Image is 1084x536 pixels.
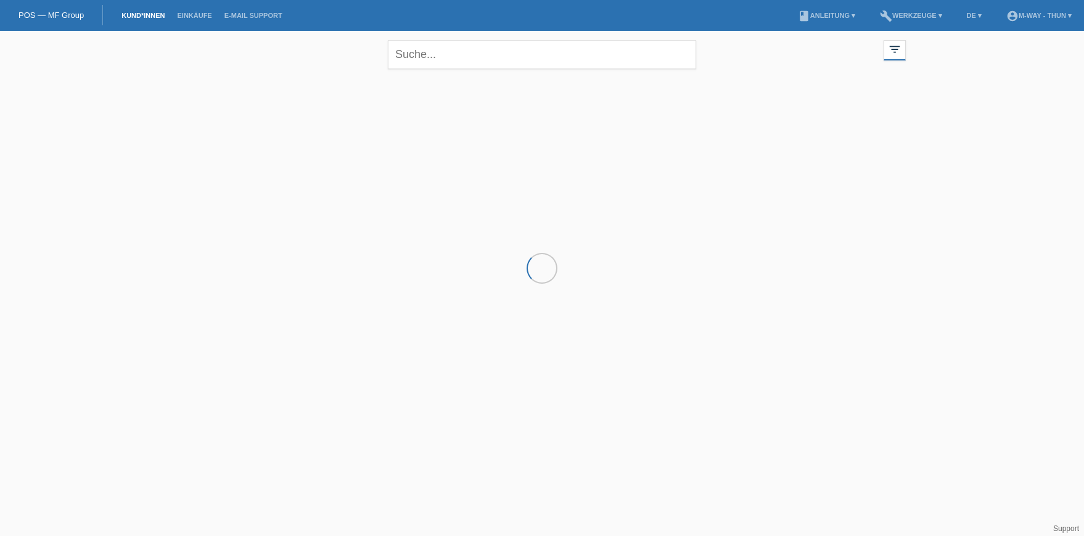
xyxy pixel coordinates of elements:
[1053,524,1079,533] a: Support
[880,10,892,22] i: build
[961,12,988,19] a: DE ▾
[171,12,218,19] a: Einkäufe
[792,12,861,19] a: bookAnleitung ▾
[888,43,901,56] i: filter_list
[1006,10,1019,22] i: account_circle
[798,10,810,22] i: book
[218,12,289,19] a: E-Mail Support
[18,10,84,20] a: POS — MF Group
[115,12,171,19] a: Kund*innen
[1000,12,1078,19] a: account_circlem-way - Thun ▾
[874,12,948,19] a: buildWerkzeuge ▾
[388,40,696,69] input: Suche...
